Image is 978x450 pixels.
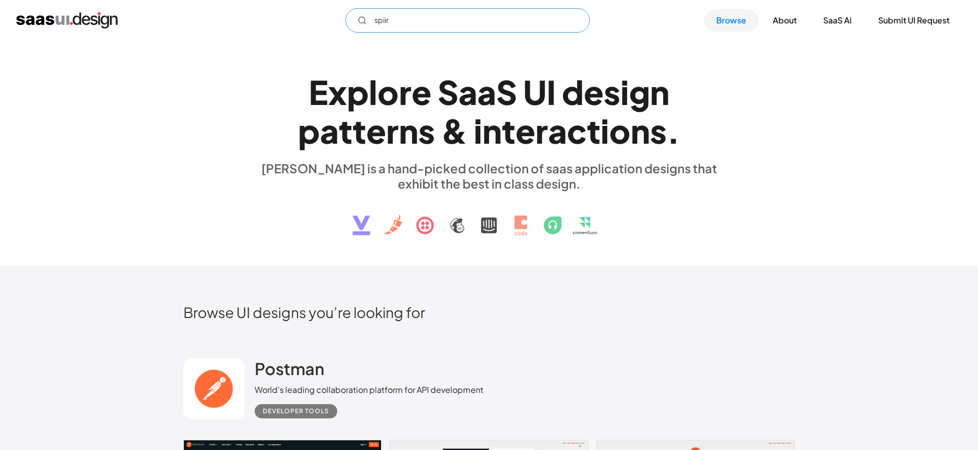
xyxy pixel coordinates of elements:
[587,111,601,150] div: t
[502,111,515,150] div: t
[567,111,587,150] div: c
[352,111,366,150] div: t
[255,358,324,384] a: Postman
[441,111,468,150] div: &
[255,384,483,396] div: World's leading collaboration platform for API development
[298,111,320,150] div: p
[548,111,567,150] div: a
[399,72,412,112] div: r
[601,111,609,150] div: i
[604,72,620,112] div: s
[255,72,723,151] h1: Explore SaaS UI design patterns & interactions.
[667,111,680,150] div: .
[339,111,352,150] div: t
[704,9,758,32] a: Browse
[345,8,590,33] form: Email Form
[347,72,369,112] div: p
[631,111,650,150] div: n
[496,72,517,112] div: S
[523,72,547,112] div: U
[547,72,556,112] div: I
[811,9,864,32] a: SaaS Ai
[412,72,431,112] div: e
[16,12,118,29] a: home
[366,111,386,150] div: e
[255,358,324,379] h2: Postman
[399,111,418,150] div: n
[760,9,809,32] a: About
[328,72,347,112] div: x
[335,191,643,244] img: text, icon, saas logo
[562,72,584,112] div: d
[438,72,458,112] div: S
[650,72,669,112] div: n
[650,111,667,150] div: s
[255,161,723,191] div: [PERSON_NAME] is a hand-picked collection of saas application designs that exhibit the best in cl...
[345,8,590,33] input: Search UI designs you're looking for...
[482,111,502,150] div: n
[629,72,650,112] div: g
[418,111,435,150] div: s
[309,72,328,112] div: E
[369,72,377,112] div: l
[515,111,535,150] div: e
[474,111,482,150] div: i
[609,111,631,150] div: o
[377,72,399,112] div: o
[535,111,548,150] div: r
[866,9,962,32] a: Submit UI Request
[263,405,329,417] div: Developer tools
[183,303,795,321] h2: Browse UI designs you’re looking for
[477,72,496,112] div: a
[458,72,477,112] div: a
[620,72,629,112] div: i
[584,72,604,112] div: e
[386,111,399,150] div: r
[320,111,339,150] div: a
